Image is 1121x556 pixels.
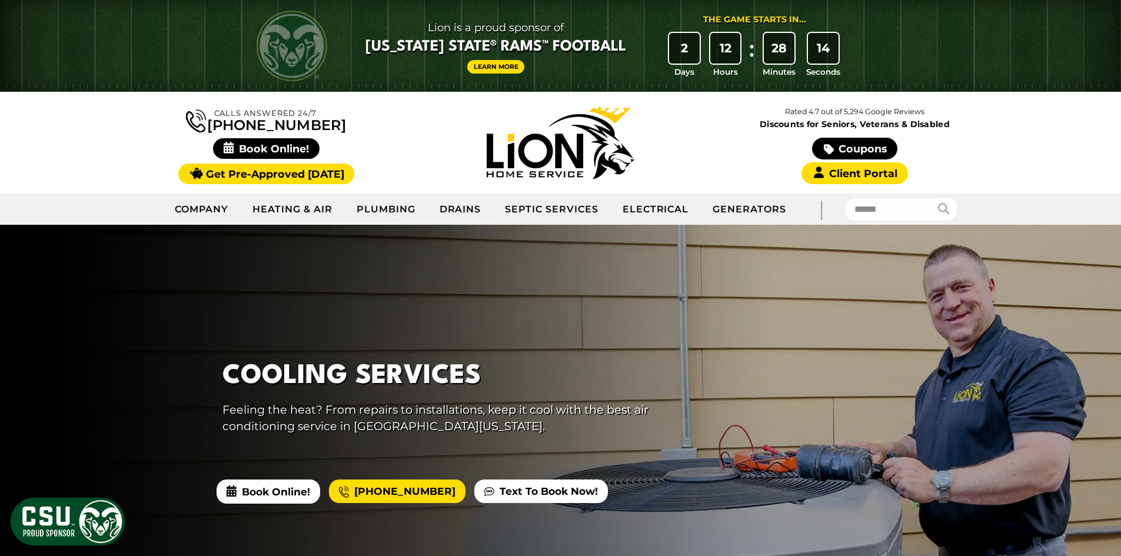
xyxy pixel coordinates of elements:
div: 14 [808,33,839,64]
a: Company [163,195,241,224]
a: Generators [701,195,798,224]
img: CSU Sponsor Badge [9,496,127,547]
a: [PHONE_NUMBER] [329,480,465,503]
span: Book Online! [217,480,320,503]
p: Rated 4.7 out of 5,294 Google Reviews [707,105,1002,118]
span: Days [674,66,694,78]
div: The Game Starts in... [703,14,806,26]
a: Client Portal [801,162,907,184]
span: [US_STATE] State® Rams™ Football [365,37,626,57]
span: Hours [713,66,738,78]
p: Feeling the heat? From repairs to installations, keep it cool with the best air conditioning serv... [222,401,651,435]
a: Get Pre-Approved [DATE] [178,164,354,184]
a: Coupons [812,138,897,159]
a: Text To Book Now! [474,480,608,503]
img: CSU Rams logo [257,11,327,81]
img: Lion Home Service [487,107,634,179]
span: Minutes [763,66,796,78]
span: Lion is a proud sponsor of [365,18,626,37]
a: Septic Services [493,195,610,224]
h1: Cooling Services [222,357,651,396]
a: Drains [428,195,494,224]
a: Electrical [611,195,701,224]
a: Learn More [467,60,525,74]
span: Book Online! [213,138,320,159]
a: [PHONE_NUMBER] [186,107,346,132]
div: 28 [764,33,794,64]
div: : [746,33,757,78]
span: Seconds [806,66,840,78]
span: Discounts for Seniors, Veterans & Disabled [710,120,1000,128]
div: 2 [669,33,700,64]
div: 12 [710,33,741,64]
div: | [798,194,845,225]
a: Plumbing [345,195,428,224]
a: Heating & Air [241,195,344,224]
